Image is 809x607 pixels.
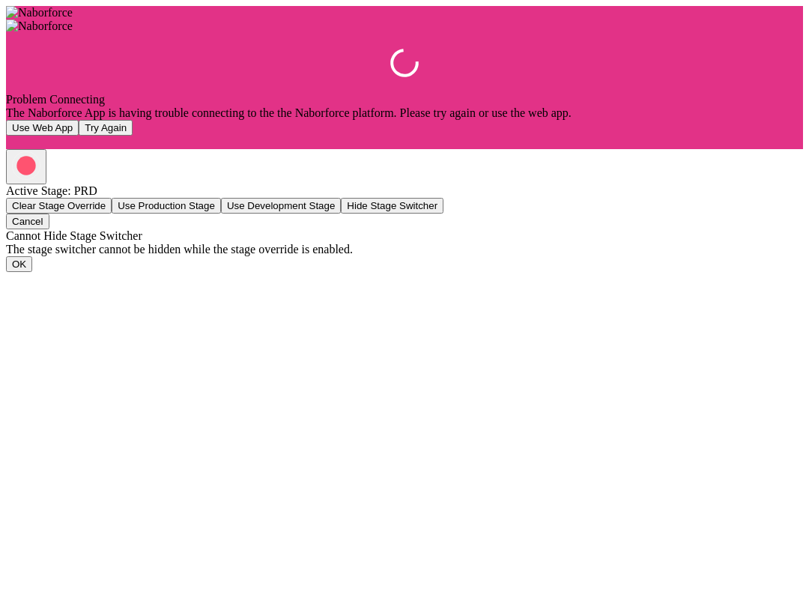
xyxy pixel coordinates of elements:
[6,93,803,106] div: Problem Connecting
[6,184,803,198] div: Active Stage: PRD
[6,243,803,256] div: The stage switcher cannot be hidden while the stage override is enabled.
[221,198,341,214] button: Use Development Stage
[341,198,443,214] button: Hide Stage Switcher
[6,214,49,229] button: Cancel
[6,19,73,33] img: Naborforce
[6,229,803,243] div: Cannot Hide Stage Switcher
[6,198,112,214] button: Clear Stage Override
[6,106,803,120] div: The Naborforce App is having trouble connecting to the the Naborforce platform. Please try again ...
[79,120,133,136] button: Try Again
[6,6,73,19] img: Naborforce
[6,120,79,136] button: Use Web App
[6,256,32,272] button: OK
[112,198,221,214] button: Use Production Stage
